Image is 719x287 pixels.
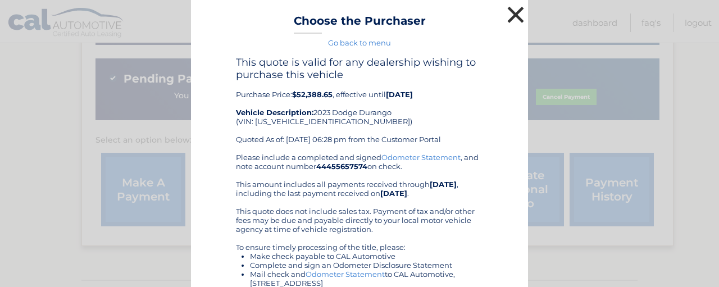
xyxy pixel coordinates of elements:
strong: Vehicle Description: [236,108,313,117]
li: Complete and sign an Odometer Disclosure Statement [250,261,483,270]
button: × [504,3,527,26]
div: Purchase Price: , effective until 2023 Dodge Durango (VIN: [US_VEHICLE_IDENTIFICATION_NUMBER]) Qu... [236,56,483,153]
h3: Choose the Purchaser [294,14,426,34]
h4: This quote is valid for any dealership wishing to purchase this vehicle [236,56,483,81]
a: Odometer Statement [306,270,385,279]
b: [DATE] [430,180,457,189]
b: 44455657574 [316,162,367,171]
b: [DATE] [380,189,407,198]
a: Go back to menu [328,38,391,47]
li: Make check payable to CAL Automotive [250,252,483,261]
a: Odometer Statement [381,153,461,162]
b: $52,388.65 [292,90,333,99]
b: [DATE] [386,90,413,99]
